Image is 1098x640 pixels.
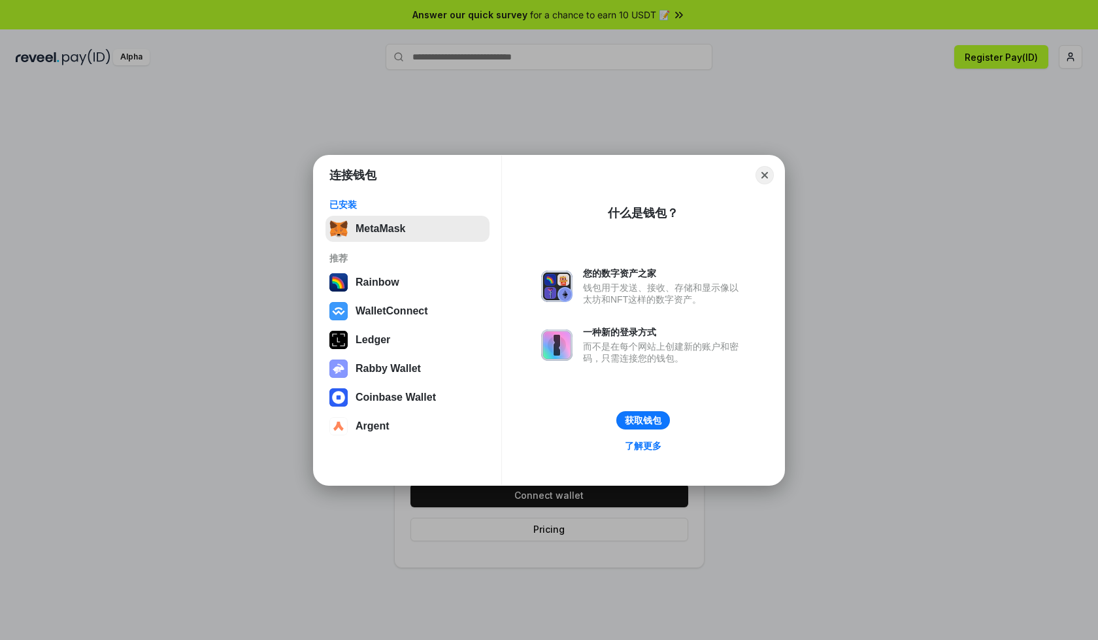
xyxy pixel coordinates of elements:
[625,440,661,452] div: 了解更多
[325,269,490,295] button: Rainbow
[325,413,490,439] button: Argent
[325,298,490,324] button: WalletConnect
[329,331,348,349] img: svg+xml,%3Csvg%20xmlns%3D%22http%3A%2F%2Fwww.w3.org%2F2000%2Fsvg%22%20width%3D%2228%22%20height%3...
[583,326,745,338] div: 一种新的登录方式
[541,329,573,361] img: svg+xml,%3Csvg%20xmlns%3D%22http%3A%2F%2Fwww.w3.org%2F2000%2Fsvg%22%20fill%3D%22none%22%20viewBox...
[329,273,348,292] img: svg+xml,%3Csvg%20width%3D%22120%22%20height%3D%22120%22%20viewBox%3D%220%200%20120%20120%22%20fil...
[756,166,774,184] button: Close
[616,411,670,429] button: 获取钱包
[325,384,490,411] button: Coinbase Wallet
[325,216,490,242] button: MetaMask
[356,305,428,317] div: WalletConnect
[617,437,669,454] a: 了解更多
[356,223,405,235] div: MetaMask
[541,271,573,302] img: svg+xml,%3Csvg%20xmlns%3D%22http%3A%2F%2Fwww.w3.org%2F2000%2Fsvg%22%20fill%3D%22none%22%20viewBox...
[356,277,399,288] div: Rainbow
[329,417,348,435] img: svg+xml,%3Csvg%20width%3D%2228%22%20height%3D%2228%22%20viewBox%3D%220%200%2028%2028%22%20fill%3D...
[329,302,348,320] img: svg+xml,%3Csvg%20width%3D%2228%22%20height%3D%2228%22%20viewBox%3D%220%200%2028%2028%22%20fill%3D...
[356,363,421,375] div: Rabby Wallet
[329,220,348,238] img: svg+xml,%3Csvg%20fill%3D%22none%22%20height%3D%2233%22%20viewBox%3D%220%200%2035%2033%22%20width%...
[325,356,490,382] button: Rabby Wallet
[329,388,348,407] img: svg+xml,%3Csvg%20width%3D%2228%22%20height%3D%2228%22%20viewBox%3D%220%200%2028%2028%22%20fill%3D...
[329,167,376,183] h1: 连接钱包
[583,282,745,305] div: 钱包用于发送、接收、存储和显示像以太坊和NFT这样的数字资产。
[583,267,745,279] div: 您的数字资产之家
[625,414,661,426] div: 获取钱包
[325,327,490,353] button: Ledger
[608,205,678,221] div: 什么是钱包？
[356,334,390,346] div: Ledger
[329,252,486,264] div: 推荐
[329,199,486,211] div: 已安装
[356,420,390,432] div: Argent
[329,360,348,378] img: svg+xml,%3Csvg%20xmlns%3D%22http%3A%2F%2Fwww.w3.org%2F2000%2Fsvg%22%20fill%3D%22none%22%20viewBox...
[583,341,745,364] div: 而不是在每个网站上创建新的账户和密码，只需连接您的钱包。
[356,392,436,403] div: Coinbase Wallet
